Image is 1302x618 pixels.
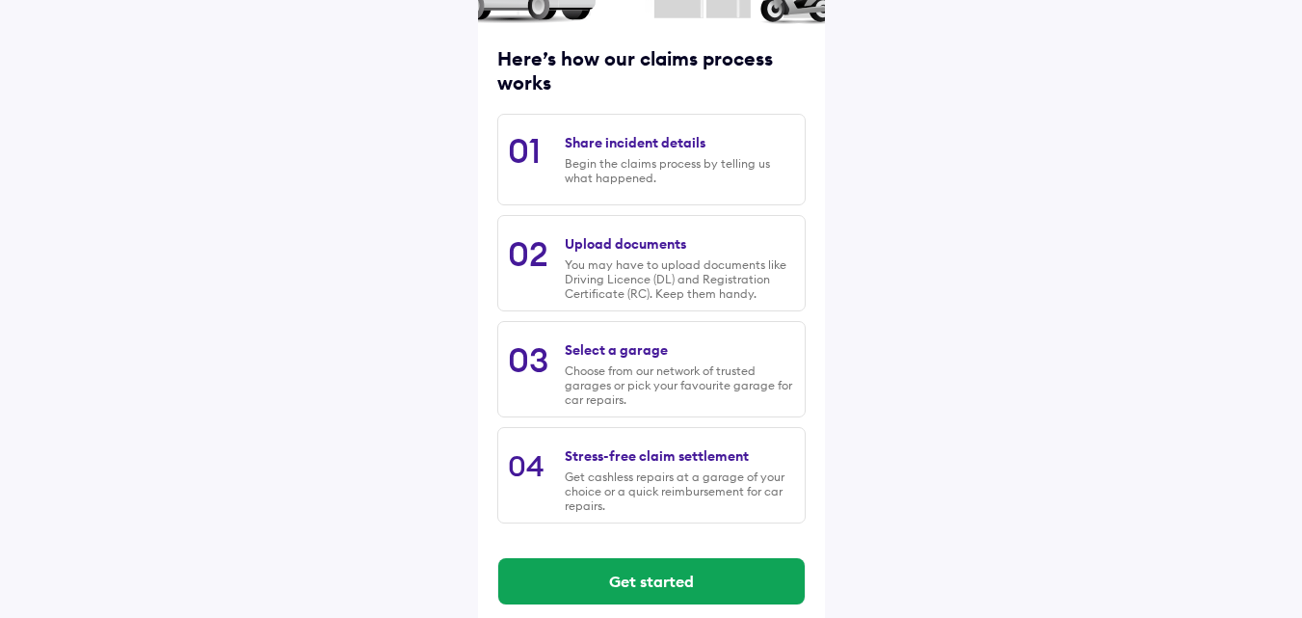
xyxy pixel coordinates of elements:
[565,257,794,301] div: You may have to upload documents like Driving Licence (DL) and Registration Certificate (RC). Kee...
[498,558,805,605] button: Get started
[508,447,545,484] div: 04
[565,156,794,185] div: Begin the claims process by telling us what happened.
[508,338,548,381] div: 03
[565,470,794,513] div: Get cashless repairs at a garage of your choice or a quick reimbursement for car repairs.
[565,235,686,253] div: Upload documents
[565,447,749,465] div: Stress-free claim settlement
[565,363,794,407] div: Choose from our network of trusted garages or pick your favourite garage for car repairs.
[508,129,541,172] div: 01
[565,341,668,359] div: Select a garage
[508,232,548,275] div: 02
[565,134,705,151] div: Share incident details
